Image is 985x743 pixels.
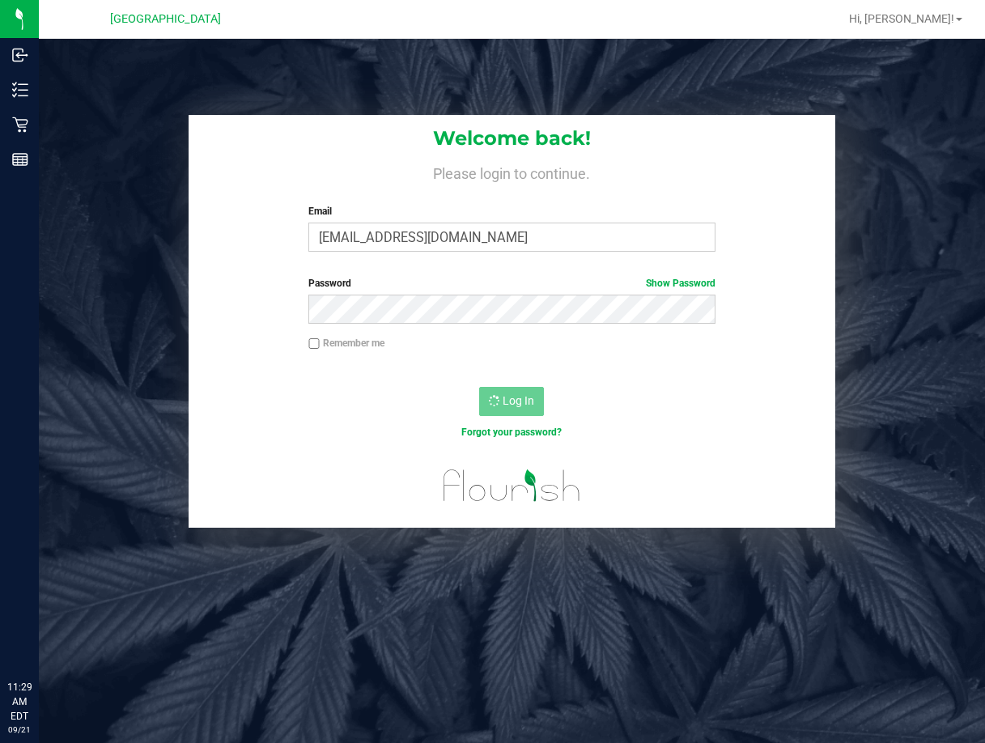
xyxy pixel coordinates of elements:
a: Forgot your password? [461,427,562,438]
inline-svg: Inbound [12,47,28,63]
input: Remember me [308,338,320,350]
span: Password [308,278,351,289]
inline-svg: Reports [12,151,28,168]
label: Email [308,204,715,219]
img: flourish_logo.svg [431,456,593,515]
inline-svg: Retail [12,117,28,133]
p: 09/21 [7,724,32,736]
p: 11:29 AM EDT [7,680,32,724]
button: Log In [479,387,544,416]
span: Hi, [PERSON_NAME]! [849,12,954,25]
h1: Welcome back! [189,128,835,149]
label: Remember me [308,336,384,350]
a: Show Password [646,278,715,289]
span: Log In [503,394,534,407]
inline-svg: Inventory [12,82,28,98]
span: [GEOGRAPHIC_DATA] [110,12,221,26]
h4: Please login to continue. [189,162,835,181]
